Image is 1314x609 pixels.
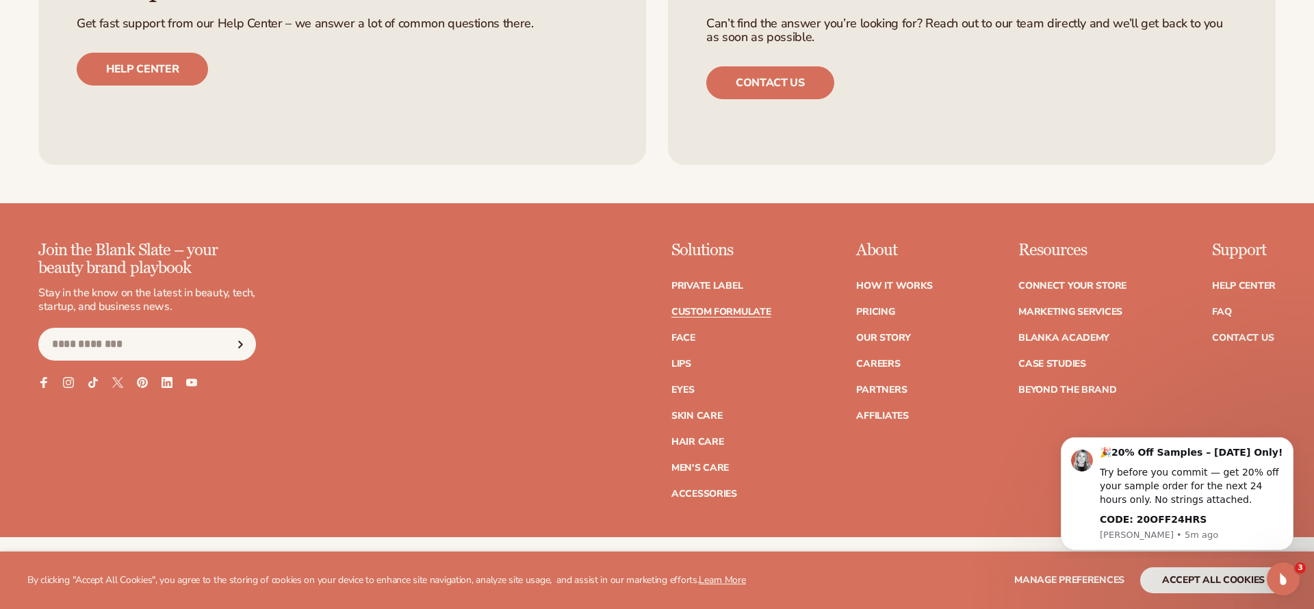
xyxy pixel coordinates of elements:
a: Beyond the brand [1018,385,1117,395]
a: Face [671,333,695,343]
a: Accessories [671,489,737,499]
button: accept all cookies [1140,567,1287,593]
a: Careers [856,359,900,369]
a: Connect your store [1018,281,1126,291]
a: Lips [671,359,691,369]
p: About [856,242,933,259]
a: Pricing [856,307,894,317]
a: Men's Care [671,463,729,473]
a: Help Center [1212,281,1276,291]
a: How It Works [856,281,933,291]
p: By clicking "Accept All Cookies", you agree to the storing of cookies on your device to enhance s... [27,575,746,586]
a: Marketing services [1018,307,1122,317]
a: Contact Us [1212,333,1274,343]
p: Support [1212,242,1276,259]
a: Contact us [706,66,834,99]
span: 3 [1295,562,1306,573]
a: Case Studies [1018,359,1086,369]
button: Manage preferences [1014,567,1124,593]
a: Blanka Academy [1018,333,1109,343]
a: Affiliates [856,411,908,421]
span: Manage preferences [1014,573,1124,586]
p: Join the Blank Slate – your beauty brand playbook [38,242,256,278]
iframe: Intercom notifications message [1040,425,1314,558]
a: Help center [77,53,208,86]
p: Can’t find the answer you’re looking for? Reach out to our team directly and we’ll get back to yo... [706,17,1237,44]
p: Get fast support from our Help Center – we answer a lot of common questions there. [77,17,608,31]
button: Subscribe [225,328,255,361]
a: Skin Care [671,411,722,421]
a: Eyes [671,385,695,395]
a: Custom formulate [671,307,771,317]
a: Our Story [856,333,910,343]
a: Partners [856,385,907,395]
a: Learn More [699,573,745,586]
a: FAQ [1212,307,1231,317]
a: Private label [671,281,743,291]
iframe: Intercom live chat [1267,562,1300,595]
a: Hair Care [671,437,723,447]
p: Stay in the know on the latest in beauty, tech, startup, and business news. [38,286,256,315]
p: Solutions [671,242,771,259]
p: Resources [1018,242,1126,259]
